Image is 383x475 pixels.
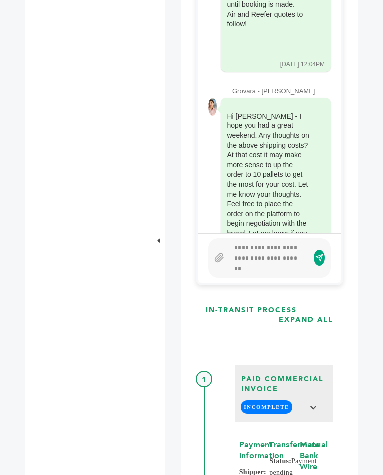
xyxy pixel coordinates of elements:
[239,432,269,466] h4: Payment information
[232,87,331,96] div: Grovara - [PERSON_NAME]
[269,457,291,465] strong: Status:
[280,60,325,69] div: [DATE] 12:04PM
[227,10,311,29] div: Air and Reefer quotes to follow!
[269,432,299,455] h4: Transfermate
[241,400,292,414] span: INCOMPLETE
[279,315,333,325] h3: EXPAND ALL
[227,112,311,248] div: Hi [PERSON_NAME] - I hope you had a great weekend. Any thoughts on the above shipping costs? At t...
[206,305,297,315] h3: IN-TRANSIT PROCESS
[238,371,330,397] span: Paid Commercial Invoice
